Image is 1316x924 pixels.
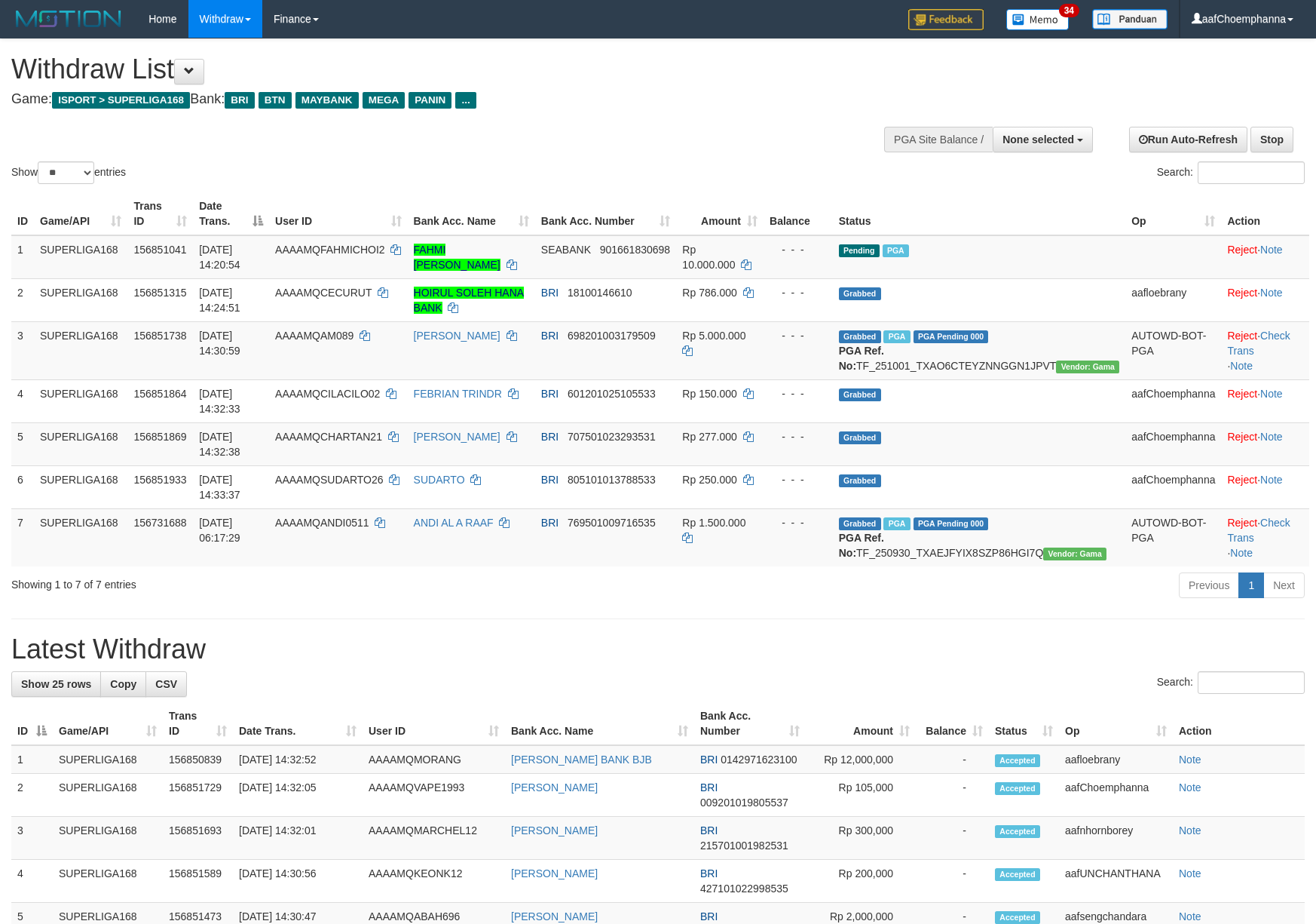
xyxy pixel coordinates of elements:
a: Reject [1227,330,1257,342]
span: [DATE] 14:33:37 [199,474,240,501]
a: 1 [1238,573,1264,598]
a: CSV [145,671,187,697]
span: MEGA [363,92,406,109]
img: Button%20Memo.svg [1006,9,1070,30]
td: · [1221,422,1309,465]
span: BRI [225,92,254,109]
span: Copy 698201003179509 to clipboard [568,330,656,342]
span: Copy [110,678,136,690]
span: 156731688 [133,517,186,529]
a: [PERSON_NAME] [414,330,500,342]
span: BRI [700,754,718,766]
th: Balance: activate to sort column ascending [916,702,989,745]
td: 156850839 [163,745,233,774]
td: Rp 12,000,000 [806,745,916,774]
td: SUPERLIGA168 [34,278,127,321]
span: Copy 427101022998535 to clipboard [700,883,788,895]
span: MAYBANK [295,92,359,109]
td: aafChoemphanna [1125,465,1221,508]
span: AAAAMQSUDARTO26 [275,474,383,486]
button: None selected [993,127,1093,152]
a: [PERSON_NAME] [511,867,598,879]
td: [DATE] 14:32:01 [233,817,363,860]
a: FEBRIAN TRINDR [414,388,502,400]
td: SUPERLIGA168 [34,235,127,279]
span: Grabbed [839,388,881,401]
th: Status: activate to sort column ascending [989,702,1059,745]
div: - - - [770,515,827,530]
td: SUPERLIGA168 [34,465,127,508]
td: TF_250930_TXAEJFYIX8SZP86HGI7Q [833,508,1125,566]
label: Show entries [11,161,126,184]
td: [DATE] 14:32:52 [233,745,363,774]
td: 3 [11,817,53,860]
td: aafChoemphanna [1125,422,1221,465]
span: Grabbed [839,330,881,343]
a: Show 25 rows [11,671,101,697]
div: - - - [770,386,827,401]
a: Reject [1227,431,1257,443]
span: AAAAMQANDI0511 [275,517,369,529]
th: ID: activate to sort column descending [11,702,53,745]
span: None selected [1002,134,1074,146]
span: BRI [541,517,559,529]
td: - [916,745,989,774]
span: Grabbed [839,431,881,444]
div: - - - [770,242,827,257]
td: 3 [11,321,34,379]
span: Vendor URL: https://trx31.1velocity.biz [1056,361,1119,373]
td: 4 [11,860,53,903]
span: CSV [155,678,177,690]
span: BRI [541,330,559,342]
span: Copy 805101013788533 to clipboard [568,474,656,486]
th: Bank Acc. Number: activate to sort column ascending [535,192,676,235]
input: Search: [1198,671,1305,694]
span: Rp 5.000.000 [682,330,745,342]
span: Rp 10.000.000 [682,244,735,271]
span: Copy 901661830698 to clipboard [600,244,670,256]
span: Pending [839,244,880,257]
th: Status [833,192,1125,235]
a: Note [1260,287,1283,299]
th: Bank Acc. Name: activate to sort column ascending [408,192,535,235]
td: aafChoemphanna [1125,379,1221,422]
span: Rp 277.000 [682,431,736,443]
td: [DATE] 14:30:56 [233,860,363,903]
th: User ID: activate to sort column ascending [363,702,505,745]
th: ID [11,192,34,235]
td: · [1221,235,1309,279]
span: [DATE] 14:20:54 [199,244,240,271]
span: [DATE] 14:32:33 [199,388,240,415]
td: AAAAMQMARCHEL12 [363,817,505,860]
span: ... [455,92,476,109]
h1: Latest Withdraw [11,634,1305,665]
span: 156851864 [133,388,186,400]
span: Grabbed [839,517,881,530]
a: Note [1260,474,1283,486]
td: 7 [11,508,34,566]
td: AAAAMQKEONK12 [363,860,505,903]
span: Grabbed [839,287,881,300]
a: SUDARTO [414,474,465,486]
span: [DATE] 14:30:59 [199,330,240,357]
td: aafChoemphanna [1059,774,1173,817]
td: SUPERLIGA168 [53,774,163,817]
h4: Game: Bank: [11,92,862,107]
span: Copy 707501023293531 to clipboard [568,431,656,443]
th: Action [1173,702,1305,745]
th: Op: activate to sort column ascending [1125,192,1221,235]
span: Rp 1.500.000 [682,517,745,529]
td: SUPERLIGA168 [34,508,127,566]
a: [PERSON_NAME] [511,824,598,837]
span: BRI [541,388,559,400]
span: ISPORT > SUPERLIGA168 [52,92,190,109]
span: AAAAMQCECURUT [275,287,372,299]
span: AAAAMQAM089 [275,330,353,342]
th: Balance [764,192,833,235]
span: Marked by aafsengchandara [883,244,909,257]
td: AUTOWD-BOT-PGA [1125,508,1221,566]
span: [DATE] 14:32:38 [199,431,240,458]
td: 156851693 [163,817,233,860]
a: Check Trans [1227,330,1290,357]
a: Reject [1227,388,1257,400]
